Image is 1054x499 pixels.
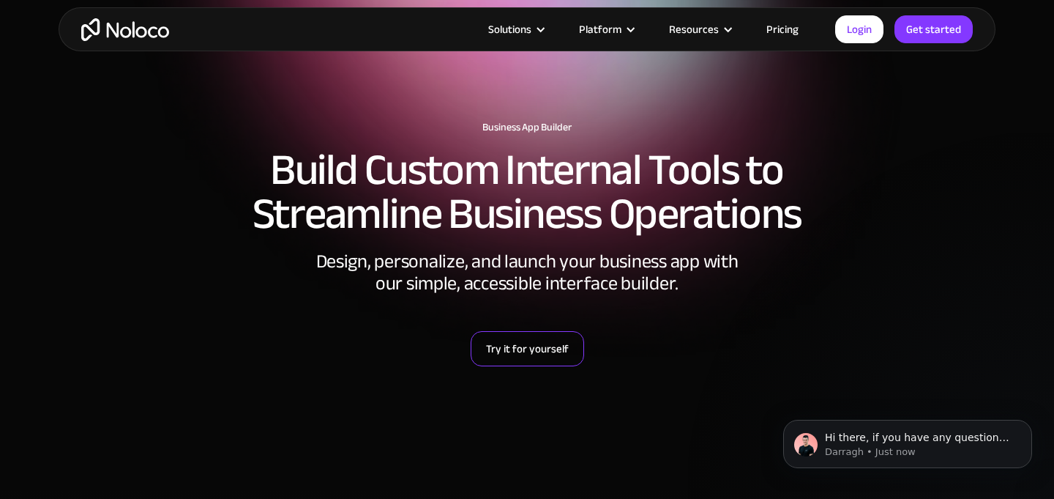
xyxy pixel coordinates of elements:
div: Solutions [470,20,561,39]
div: Resources [669,20,719,39]
div: Platform [579,20,621,39]
div: Design, personalize, and launch your business app with our simple, accessible interface builder. [307,251,747,295]
div: Resources [651,20,748,39]
a: Get started [894,15,973,43]
div: Platform [561,20,651,39]
iframe: Intercom notifications message [761,389,1054,492]
a: Login [835,15,883,43]
a: Pricing [748,20,817,39]
h1: Business App Builder [73,122,981,133]
a: home [81,18,169,41]
a: Try it for yourself [471,331,584,366]
h2: Build Custom Internal Tools to Streamline Business Operations [73,148,981,236]
div: Solutions [488,20,531,39]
